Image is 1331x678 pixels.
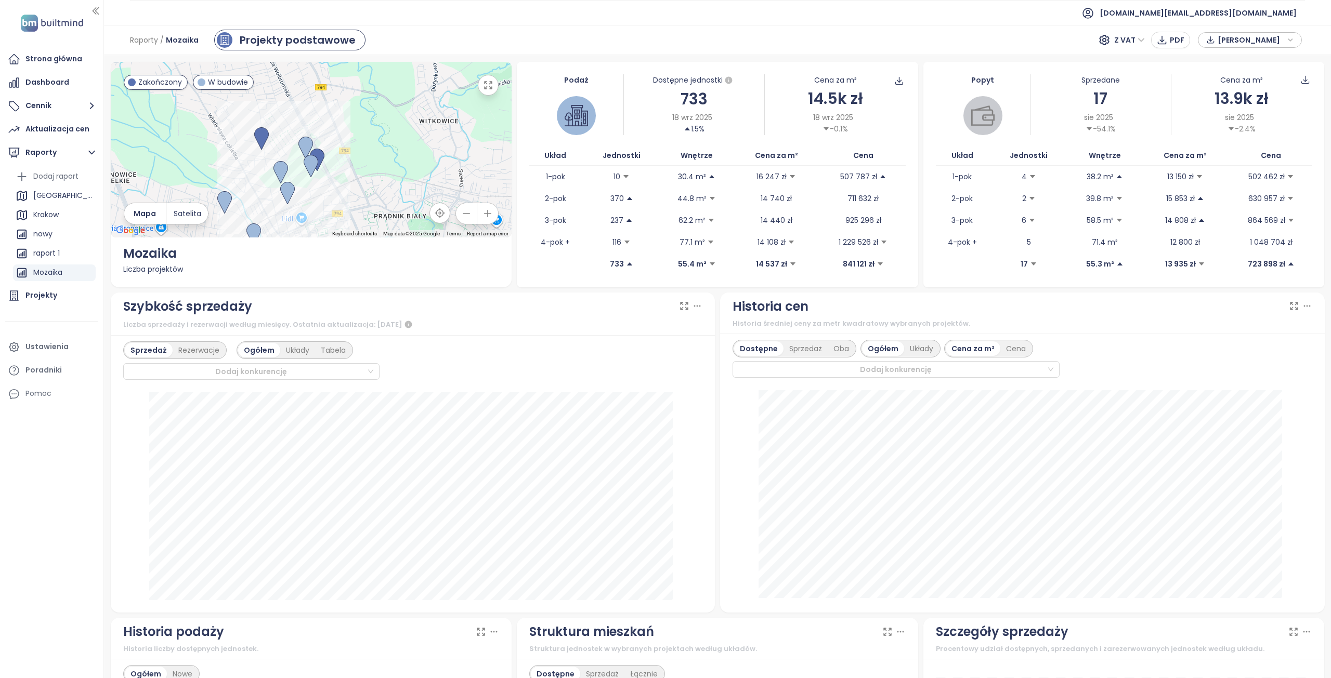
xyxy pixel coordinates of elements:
p: 723 898 zł [1248,258,1285,270]
p: 2 [1022,193,1026,204]
img: wallet [971,104,995,127]
p: 507 787 zł [840,171,877,182]
a: Dashboard [5,72,98,93]
div: [GEOGRAPHIC_DATA] [13,188,96,204]
p: 237 [610,215,623,226]
div: Sprzedaż [125,343,173,357]
div: Cena za m² [814,74,857,86]
span: Satelita [174,208,201,219]
div: Ogółem [238,343,280,357]
span: caret-down [708,217,715,224]
a: Projekty [5,285,98,306]
span: caret-down [709,195,716,202]
a: Aktualizacja cen [5,119,98,140]
p: 39.8 m² [1086,193,1114,204]
div: Ogółem [862,341,904,356]
p: 10 [614,171,620,182]
div: Projekty [25,289,57,302]
span: Raporty [130,31,158,49]
div: Liczba sprzedaży i rezerwacji według miesięcy. Ostatnia aktualizacja: [DATE] [123,318,703,331]
button: Mapa [124,203,166,224]
div: Układy [904,341,939,356]
div: Projekty podstawowe [240,32,356,48]
p: 14 740 zł [761,193,792,204]
div: Ustawienia [25,340,69,353]
div: Krakow [13,207,96,223]
span: 18 wrz 2025 [813,112,853,123]
img: logo [18,12,86,34]
div: button [1204,32,1296,48]
div: Historia liczby dostępnych jednostek. [123,644,500,654]
a: Open this area in Google Maps (opens a new window) [113,224,148,237]
div: Szczegóły sprzedaży [936,622,1068,642]
span: caret-down [1116,195,1123,202]
span: [PERSON_NAME] [1218,32,1285,48]
div: Procentowy udział dostępnych, sprzedanych i zarezerwowanych jednostek według układu. [936,644,1312,654]
div: Mozaika [123,244,500,263]
span: caret-up [626,195,633,202]
p: 12 800 zł [1170,236,1200,248]
div: 13.9k zł [1171,86,1312,111]
span: caret-down [1086,125,1093,132]
div: Historia podaży [123,622,224,642]
button: Satelita [166,203,208,224]
p: 55.3 m² [1086,258,1114,270]
div: raport 1 [33,247,60,260]
span: caret-up [879,173,886,180]
div: Historia cen [733,297,808,316]
td: 1-pok [936,166,988,188]
p: 4 [1022,171,1027,182]
span: caret-down [1030,260,1037,268]
span: caret-up [626,260,633,268]
p: 55.4 m² [678,258,707,270]
div: Dostępne [734,341,784,356]
p: 15 853 zł [1166,193,1195,204]
span: Map data ©2025 Google [383,231,440,236]
button: PDF [1151,32,1190,48]
th: Cena [821,145,906,166]
span: caret-up [1116,260,1124,268]
span: caret-down [1029,173,1036,180]
span: caret-down [1196,173,1203,180]
span: caret-down [1116,217,1123,224]
span: PDF [1170,34,1184,46]
p: 925 296 zł [845,215,881,226]
span: caret-up [1198,217,1205,224]
div: nowy [13,226,96,243]
div: Szybkość sprzedaży [123,297,252,316]
span: sie 2025 [1084,112,1113,123]
img: Google [113,224,148,237]
td: 4-pok + [529,231,581,253]
span: caret-down [877,260,884,268]
span: caret-up [1197,195,1204,202]
span: caret-up [1287,260,1295,268]
p: 370 [610,193,624,204]
span: caret-down [709,260,716,268]
a: Report a map error [467,231,508,236]
span: caret-down [622,173,630,180]
th: Jednostki [582,145,662,166]
button: Cennik [5,96,98,116]
span: caret-down [707,238,714,246]
p: 62.2 m² [678,215,706,226]
a: Ustawienia [5,337,98,357]
th: Wnętrze [1069,145,1140,166]
p: 71.4 m² [1092,236,1118,248]
p: 711 632 zł [847,193,879,204]
span: caret-down [623,238,631,246]
span: caret-down [823,125,830,132]
div: 733 [624,87,764,111]
div: raport 1 [13,245,96,262]
span: caret-down [1287,217,1295,224]
td: 4-pok + [936,231,988,253]
div: Oba [828,341,855,356]
div: Mozaika [33,266,62,279]
div: Podaż [529,74,623,86]
span: 18 wrz 2025 [672,112,712,123]
p: 6 [1022,215,1026,226]
a: Poradniki [5,360,98,381]
a: Terms (opens in new tab) [446,231,461,236]
td: 3-pok [936,209,988,231]
p: 14 537 zł [756,258,787,270]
